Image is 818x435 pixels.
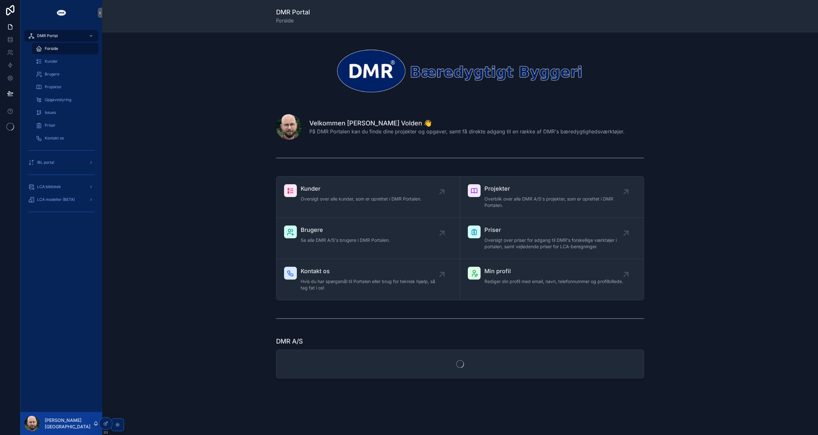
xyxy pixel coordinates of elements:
[301,278,442,291] span: Hvis du har spørgsmål til Portalen eller brug for teknisk hjælp, så tag fat i os!
[45,123,56,128] span: Priser
[32,132,98,144] a: Kontakt os
[45,72,59,77] span: Brugere
[45,59,58,64] span: Kunder
[24,30,98,42] a: DMR Portal
[301,237,390,243] span: Se alle DMR A/S's brugere i DMR Portalen.
[56,8,66,18] img: App logo
[37,197,75,202] span: LCA modeller (BETA)
[484,184,626,193] span: Projekter
[45,84,62,90] span: Projekter
[24,181,98,193] a: LCA bibliotek
[276,177,460,218] a: KunderOversigt over alle kunder, som er oprettet i DMR Portalen.
[20,26,102,225] div: scrollable content
[309,119,625,128] h1: Velkommen [PERSON_NAME] Volden 👋
[45,97,71,102] span: Opgavestyring
[45,110,56,115] span: Issues
[32,94,98,106] a: Opgavestyring
[276,218,460,259] a: BrugereSe alle DMR A/S's brugere i DMR Portalen.
[276,48,644,94] img: 30475-dmr_logo_baeredygtigt-byggeri_space-arround---noloco---narrow---transparrent---white-DMR.png
[32,81,98,93] a: Projekter
[460,218,644,259] a: PriserOversigt over priser for adgang til DMR's forskellige værktøjer i portalen, samt vejledende...
[301,225,390,234] span: Brugere
[276,259,460,300] a: Kontakt osHvis du har spørgsmål til Portalen eller brug for teknisk hjælp, så tag fat i os!
[484,237,626,250] span: Oversigt over priser for adgang til DMR's forskellige værktøjer i portalen, samt vejledende prise...
[37,184,61,189] span: LCA bibliotek
[32,107,98,118] a: Issues
[45,46,58,51] span: Forside
[32,43,98,54] a: Forside
[24,194,98,205] a: LCA modeller (BETA)
[484,267,623,276] span: Min profil
[32,56,98,67] a: Kunder
[276,17,310,24] span: Forside
[460,259,644,300] a: Min profilRediger din profil med email, navn, telefonnummer og profilbillede.
[309,128,625,135] span: På DMR Portalen kan du finde dine projekter og opgaver, samt få direkte adgang til en række af DM...
[301,196,421,202] span: Oversigt over alle kunder, som er oprettet i DMR Portalen.
[32,120,98,131] a: Priser
[484,225,626,234] span: Priser
[301,267,442,276] span: Kontakt os
[484,278,623,285] span: Rediger din profil med email, navn, telefonnummer og profilbillede.
[276,8,310,17] h1: DMR Portal
[484,196,626,209] span: Overblik over alle DMR A/S's projekter, som er oprettet i DMR Portalen.
[24,157,98,168] a: iBL portal
[301,184,421,193] span: Kunder
[37,33,58,38] span: DMR Portal
[32,68,98,80] a: Brugere
[276,337,303,346] h1: DMR A/S
[45,417,93,430] p: [PERSON_NAME] [GEOGRAPHIC_DATA]
[37,160,54,165] span: iBL portal
[460,177,644,218] a: ProjekterOverblik over alle DMR A/S's projekter, som er oprettet i DMR Portalen.
[45,136,64,141] span: Kontakt os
